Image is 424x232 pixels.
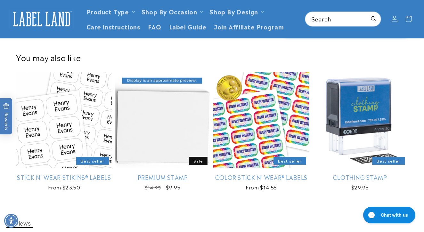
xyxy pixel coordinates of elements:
[367,12,381,26] button: Search
[213,173,309,181] a: Color Stick N' Wear® Labels
[214,23,284,30] span: Join Affiliate Program
[86,7,129,16] a: Product Type
[3,103,9,130] span: Rewards
[10,9,74,29] img: Label Land
[148,23,161,30] span: FAQ
[16,52,408,62] h2: You may also like
[312,173,408,181] a: Clothing Stamp
[210,19,288,34] a: Join Affiliate Program
[138,4,206,19] summary: Shop By Occasion
[7,7,76,31] a: Label Land
[4,214,18,228] div: Accessibility Menu
[144,19,165,34] a: FAQ
[165,19,210,34] a: Label Guide
[360,204,418,226] iframe: Gorgias live chat messenger
[86,23,140,30] span: Care instructions
[142,8,197,15] span: Shop By Occasion
[83,4,138,19] summary: Product Type
[115,173,211,181] a: Premium Stamp
[209,7,258,16] a: Shop By Design
[16,173,112,181] a: Stick N' Wear Stikins® Labels
[206,4,266,19] summary: Shop By Design
[83,19,144,34] a: Care instructions
[169,23,207,30] span: Label Guide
